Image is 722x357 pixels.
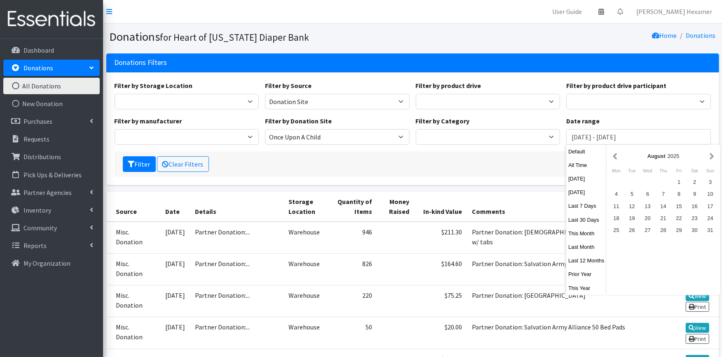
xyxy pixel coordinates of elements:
td: Partner Donation: Salvation Army Dover/[GEOGRAPHIC_DATA] [467,253,673,285]
div: 10 [703,188,718,200]
td: [DATE] [160,285,190,317]
td: Misc. Donation [106,253,161,285]
a: Partner Agencies [3,184,100,201]
div: Wednesday [640,165,656,176]
label: Date range [566,116,600,126]
div: 28 [656,224,671,236]
button: Default [566,146,607,158]
td: Warehouse [284,222,332,254]
a: Dashboard [3,42,100,58]
th: Comments [467,192,673,222]
div: Saturday [687,165,703,176]
th: Details [190,192,284,222]
button: Prior Year [566,268,607,280]
button: [DATE] [566,186,607,198]
p: Partner Agencies [23,188,72,197]
th: Quantity of Items [332,192,377,222]
button: Last 12 Months [566,255,607,267]
div: 4 [609,188,624,200]
div: 24 [703,212,718,224]
div: Friday [671,165,687,176]
th: Storage Location [284,192,332,222]
div: 8 [671,188,687,200]
a: My Organization [3,255,100,271]
div: 6 [640,188,656,200]
div: 23 [687,212,703,224]
button: Filter [123,156,156,172]
p: Dashboard [23,46,54,54]
p: Distributions [23,153,61,161]
a: Home [652,31,677,39]
td: Warehouse [284,317,332,349]
div: 20 [640,212,656,224]
a: Clear Filters [157,156,209,172]
div: 26 [624,224,640,236]
label: Filter by Source [265,81,312,90]
label: Filter by Storage Location [115,81,193,90]
button: This Month [566,227,607,239]
th: Date [160,192,190,222]
div: 25 [609,224,624,236]
button: Last 30 Days [566,214,607,226]
td: Misc. Donation [106,317,161,349]
a: Inventory [3,202,100,218]
a: Community [3,220,100,236]
a: Requests [3,131,100,147]
p: My Organization [23,259,70,267]
a: View [686,291,709,301]
td: Misc. Donation [106,285,161,317]
div: 13 [640,200,656,212]
span: 2025 [668,153,679,159]
button: [DATE] [566,173,607,185]
div: 31 [703,224,718,236]
div: 3 [703,176,718,188]
div: 17 [703,200,718,212]
div: 21 [656,212,671,224]
a: View [686,323,709,333]
td: Partner Donation:... [190,253,284,285]
label: Filter by product drive participant [566,81,666,90]
td: Partner Donation:... [190,222,284,254]
td: Warehouse [284,285,332,317]
div: 12 [624,200,640,212]
td: Warehouse [284,253,332,285]
h1: Donations [110,30,410,44]
th: Source [106,192,161,222]
a: Print [686,334,709,344]
td: $75.25 [415,285,467,317]
div: Tuesday [624,165,640,176]
a: Donations [686,31,716,39]
div: 15 [671,200,687,212]
th: In-kind Value [415,192,467,222]
p: Inventory [23,206,51,214]
td: [DATE] [160,222,190,254]
label: Filter by product drive [416,81,481,90]
a: User Guide [546,3,588,20]
div: 29 [671,224,687,236]
button: Last Month [566,241,607,253]
td: $211.30 [415,222,467,254]
td: $20.00 [415,317,467,349]
button: This Year [566,282,607,294]
p: Pick Ups & Deliveries [23,171,82,179]
div: 19 [624,212,640,224]
label: Filter by Category [416,116,470,126]
td: Partner Donation:... [190,285,284,317]
td: 946 [332,222,377,254]
p: Donations [23,64,53,72]
label: Filter by Donation Site [265,116,332,126]
td: Misc. Donation [106,222,161,254]
a: Donations [3,60,100,76]
td: 50 [332,317,377,349]
img: HumanEssentials [3,5,100,33]
a: All Donations [3,78,100,94]
th: Money Raised [377,192,415,222]
small: for Heart of [US_STATE] Diaper Bank [160,31,309,43]
div: 1 [671,176,687,188]
p: Community [23,224,57,232]
td: Partner Donation: Salvation Army Alliance 50 Bed Pads [467,317,673,349]
div: Monday [609,165,624,176]
p: Reports [23,241,47,250]
strong: August [647,153,666,159]
td: Partner Donation: [DEMOGRAPHIC_DATA] 50 Bladder Pads; 42 Adult w/ tabs [467,222,673,254]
